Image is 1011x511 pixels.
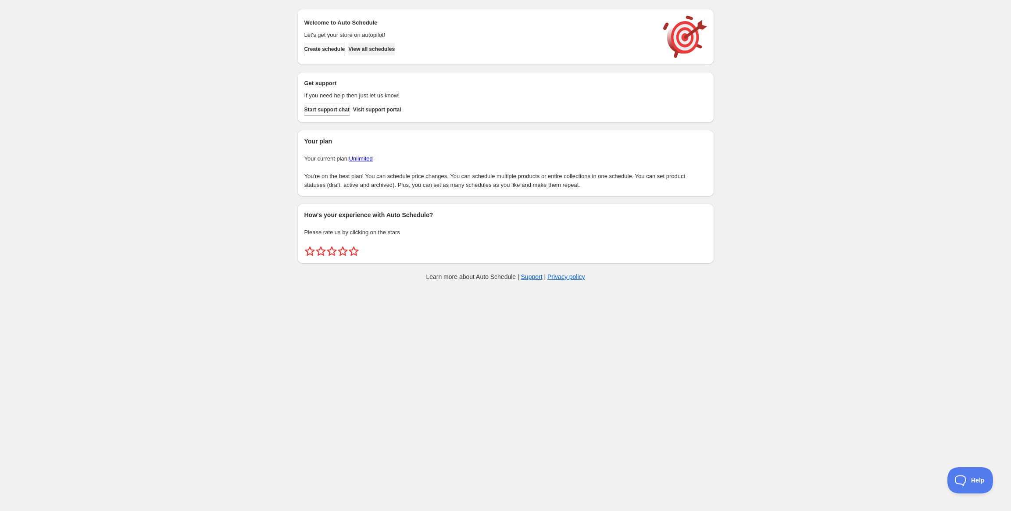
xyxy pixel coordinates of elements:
p: If you need help then just let us know! [304,91,654,100]
a: Start support chat [304,104,350,116]
span: Start support chat [304,106,350,113]
p: Learn more about Auto Schedule | | [426,272,585,281]
span: View all schedules [348,46,395,53]
h2: Welcome to Auto Schedule [304,18,654,27]
h2: Your plan [304,137,707,146]
button: Create schedule [304,43,345,55]
a: Privacy policy [547,273,585,280]
h2: How's your experience with Auto Schedule? [304,211,707,219]
a: Visit support portal [353,104,401,116]
span: Create schedule [304,46,345,53]
p: Let's get your store on autopilot! [304,31,654,39]
h2: Get support [304,79,654,88]
p: Your current plan: [304,154,707,163]
button: View all schedules [348,43,395,55]
a: Unlimited [349,155,373,162]
p: Please rate us by clicking on the stars [304,228,707,237]
span: Visit support portal [353,106,401,113]
iframe: Toggle Customer Support [947,467,993,493]
p: You're on the best plan! You can schedule price changes. You can schedule multiple products or en... [304,172,707,189]
a: Support [521,273,543,280]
